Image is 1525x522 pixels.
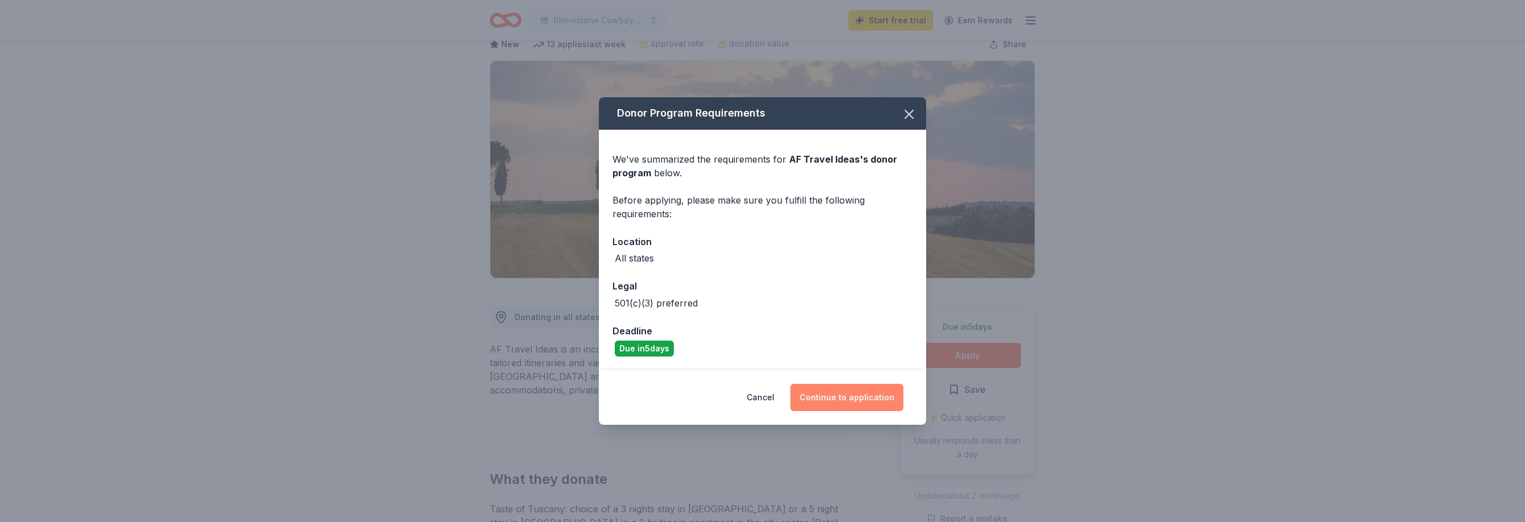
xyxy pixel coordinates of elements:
div: Before applying, please make sure you fulfill the following requirements: [612,193,913,221]
div: Location [612,234,913,249]
div: 501(c)(3) preferred [615,296,698,310]
button: Cancel [747,384,774,411]
button: Continue to application [790,384,903,411]
div: Due in 5 days [615,341,674,357]
div: Donor Program Requirements [599,97,926,130]
div: Deadline [612,324,913,338]
div: Legal [612,279,913,293]
div: We've summarized the requirements for below. [612,152,913,180]
div: All states [615,251,654,265]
